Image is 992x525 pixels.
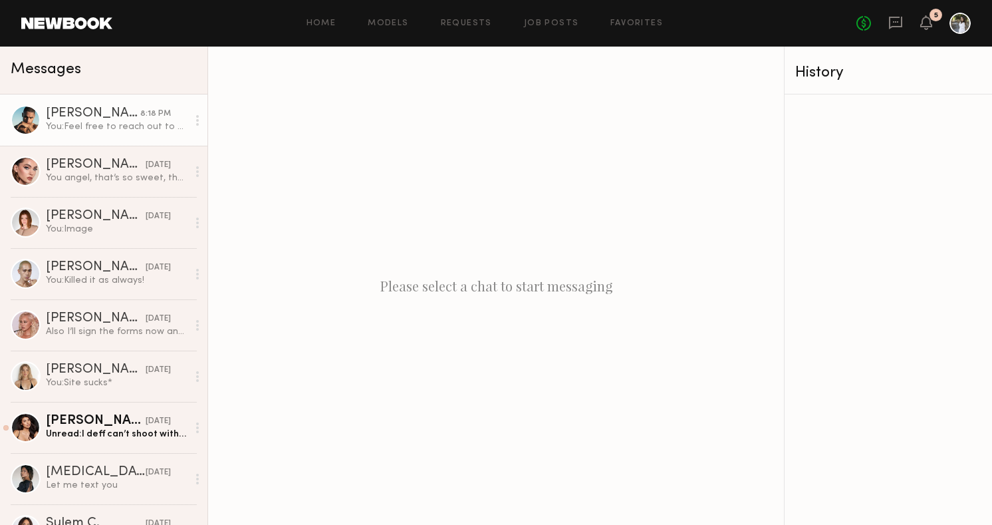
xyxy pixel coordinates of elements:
div: Please select a chat to start messaging [208,47,784,525]
div: [PERSON_NAME] [46,363,146,377]
div: Also I’ll sign the forms now and u get up so early! [46,325,187,338]
div: [DATE] [146,415,171,428]
a: Job Posts [524,19,579,28]
span: Messages [11,62,81,77]
div: [DATE] [146,313,171,325]
a: Models [368,19,408,28]
div: [DATE] [146,364,171,377]
div: Let me text you [46,479,187,492]
div: You: Feel free to reach out to her. I already ran the idea by her and she loves it. [46,120,187,133]
div: You: Image [46,223,187,236]
div: [DATE] [146,210,171,223]
div: You angel, that’s so sweet, thank you so much! 🤍✨ [46,172,187,184]
a: Requests [441,19,492,28]
div: [MEDICAL_DATA][PERSON_NAME] [46,466,146,479]
div: [DATE] [146,159,171,172]
div: [PERSON_NAME] [46,312,146,325]
div: 5 [934,12,938,19]
div: History [795,65,981,81]
div: [PERSON_NAME] [46,107,140,120]
div: [PERSON_NAME] [46,210,146,223]
div: [DATE] [146,262,171,274]
div: 8:18 PM [140,108,171,120]
a: Home [307,19,336,28]
a: Favorites [610,19,663,28]
div: Unread: I deff can’t shoot with a snake [46,428,187,440]
div: You: Site sucks* [46,377,187,389]
div: [PERSON_NAME] [46,415,146,428]
div: [DATE] [146,466,171,479]
div: [PERSON_NAME] [46,158,146,172]
div: [PERSON_NAME] [46,261,146,274]
div: You: Killed it as always! [46,274,187,287]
